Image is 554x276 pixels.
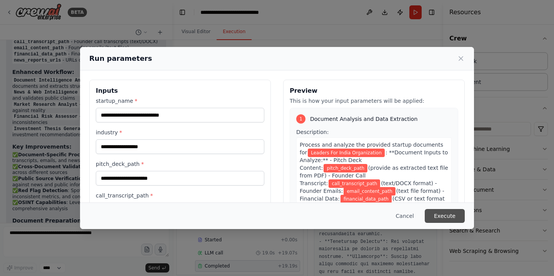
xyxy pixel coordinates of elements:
[96,129,264,136] label: industry
[300,142,443,156] span: Process and analyze the provided startup documents for
[329,179,380,188] span: Variable: call_transcript_path
[89,53,152,64] h2: Run parameters
[344,187,395,196] span: Variable: email_content_path
[390,209,420,223] button: Cancel
[300,165,448,186] span: (provide as extracted text file from PDF) - Founder Call Transcript:
[96,97,264,105] label: startup_name
[96,192,264,199] label: call_transcript_path
[308,149,385,157] span: Variable: startup_name
[96,86,264,95] h3: Inputs
[290,86,458,95] h3: Preview
[340,195,392,203] span: Variable: financial_data_path
[310,115,417,123] span: Document Analysis and Data Extraction
[300,149,448,171] span: : **Document Inputs to Analyze:** - Pitch Deck Content:
[290,97,458,105] p: This is how your input parameters will be applied:
[296,129,329,135] span: Description:
[425,209,465,223] button: Execute
[96,160,264,168] label: pitch_deck_path
[324,164,367,172] span: Variable: pitch_deck_path
[296,114,305,124] div: 1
